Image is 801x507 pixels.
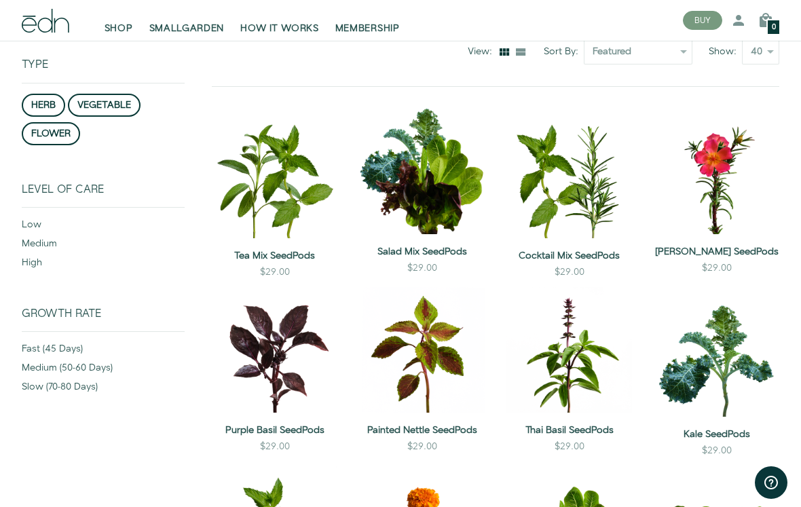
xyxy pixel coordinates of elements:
[359,245,485,259] a: Salad Mix SeedPods
[22,380,185,399] div: slow (70-80 days)
[260,440,290,453] div: $29.00
[327,5,408,35] a: MEMBERSHIP
[654,109,779,234] img: Moss Rose SeedPods
[544,45,584,58] label: Sort By:
[702,261,732,275] div: $29.00
[654,245,779,259] a: [PERSON_NAME] SeedPods
[407,261,437,275] div: $29.00
[212,287,337,413] img: Purple Basil SeedPods
[506,249,632,263] a: Cocktail Mix SeedPods
[22,218,185,237] div: low
[22,307,185,331] div: Growth Rate
[96,5,141,35] a: SHOP
[22,256,185,275] div: high
[22,183,185,207] div: Level of Care
[407,440,437,453] div: $29.00
[468,45,498,58] div: View:
[654,428,779,441] a: Kale SeedPods
[22,361,185,380] div: medium (50-60 days)
[555,440,584,453] div: $29.00
[260,265,290,279] div: $29.00
[105,22,133,35] span: SHOP
[555,265,584,279] div: $29.00
[149,22,225,35] span: SMALLGARDEN
[506,424,632,437] a: Thai Basil SeedPods
[232,5,327,35] a: HOW IT WORKS
[212,109,337,238] img: Tea Mix SeedPods
[506,287,632,413] img: Thai Basil SeedPods
[22,122,80,145] button: flower
[359,109,485,234] img: Salad Mix SeedPods
[22,342,185,361] div: fast (45 days)
[654,287,779,417] img: Kale SeedPods
[212,249,337,263] a: Tea Mix SeedPods
[702,444,732,457] div: $29.00
[506,109,632,238] img: Cocktail Mix SeedPods
[141,5,233,35] a: SMALLGARDEN
[755,466,787,500] iframe: Opens a widget where you can find more information
[68,94,141,117] button: vegetable
[22,237,185,256] div: medium
[683,11,722,30] button: BUY
[359,424,485,437] a: Painted Nettle SeedPods
[335,22,400,35] span: MEMBERSHIP
[772,24,776,31] span: 0
[709,45,742,58] label: Show:
[240,22,318,35] span: HOW IT WORKS
[22,94,65,117] button: herb
[212,424,337,437] a: Purple Basil SeedPods
[22,17,185,82] div: Type
[359,287,485,413] img: Painted Nettle SeedPods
